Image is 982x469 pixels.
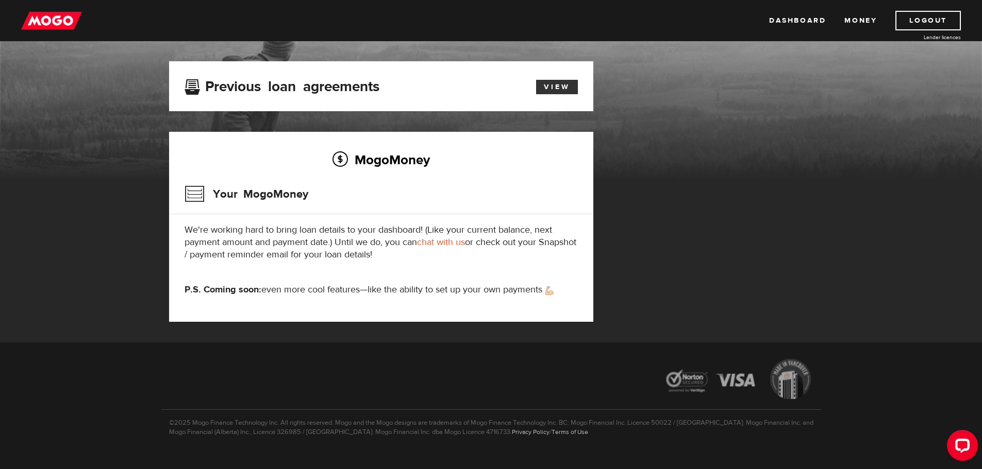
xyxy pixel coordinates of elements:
[185,78,379,92] h3: Previous loan agreements
[769,11,826,30] a: Dashboard
[161,409,821,437] p: ©2025 Mogo Finance Technology Inc. All rights reserved. Mogo and the Mogo designs are trademarks ...
[545,286,554,295] img: strong arm emoji
[185,284,261,296] strong: P.S. Coming soon:
[185,149,578,170] h2: MogoMoney
[656,351,821,409] img: legal-icons-92a2ffecb4d32d839781d1b4e4802d7b.png
[417,236,465,248] a: chat with us
[185,284,578,296] p: even more cool features—like the ability to set up your own payments
[512,428,550,436] a: Privacy Policy
[21,11,82,30] img: mogo_logo-11ee424be714fa7cbb0f0f49df9e16ec.png
[185,224,578,261] p: We're working hard to bring loan details to your dashboard! (Like your current balance, next paym...
[884,33,961,41] a: Lender licences
[844,11,877,30] a: Money
[185,181,308,207] h3: Your MogoMoney
[536,80,578,94] a: View
[895,11,961,30] a: Logout
[939,426,982,469] iframe: LiveChat chat widget
[552,428,588,436] a: Terms of Use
